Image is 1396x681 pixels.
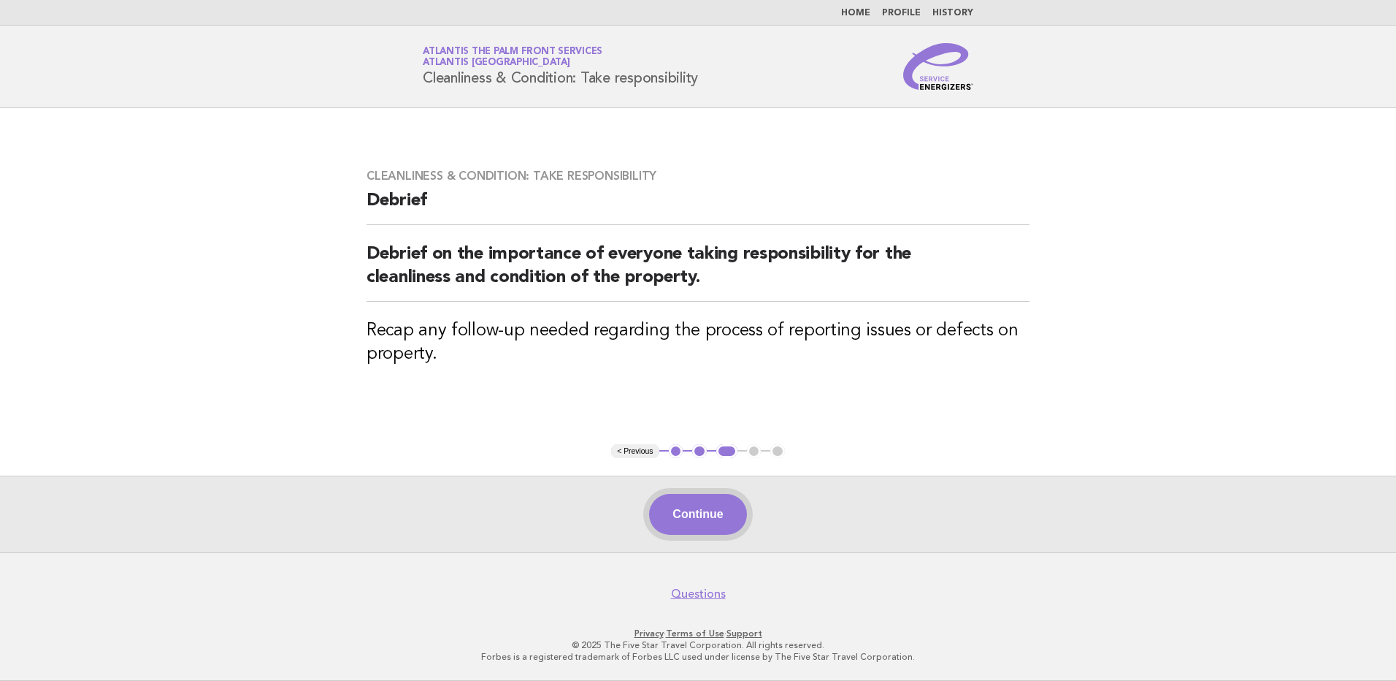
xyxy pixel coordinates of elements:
h2: Debrief on the importance of everyone taking responsibility for the cleanliness and condition of ... [367,243,1029,302]
h3: Recap any follow-up needed regarding the process of reporting issues or defects on property. [367,319,1029,366]
span: Atlantis [GEOGRAPHIC_DATA] [423,58,570,68]
a: Profile [882,9,921,18]
a: Atlantis The Palm Front ServicesAtlantis [GEOGRAPHIC_DATA] [423,47,602,67]
h2: Debrief [367,189,1029,225]
a: Home [841,9,870,18]
a: Support [726,628,762,639]
button: 2 [692,444,707,459]
button: 3 [716,444,737,459]
p: Forbes is a registered trademark of Forbes LLC used under license by The Five Star Travel Corpora... [251,651,1145,663]
h3: Cleanliness & Condition: Take responsibility [367,169,1029,183]
button: Continue [649,494,746,535]
button: 1 [669,444,683,459]
p: © 2025 The Five Star Travel Corporation. All rights reserved. [251,639,1145,651]
h1: Cleanliness & Condition: Take responsibility [423,47,698,85]
a: Privacy [634,628,664,639]
button: < Previous [611,444,659,459]
p: · · [251,628,1145,639]
a: Terms of Use [666,628,724,639]
a: History [932,9,973,18]
img: Service Energizers [903,43,973,90]
a: Questions [671,587,726,601]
